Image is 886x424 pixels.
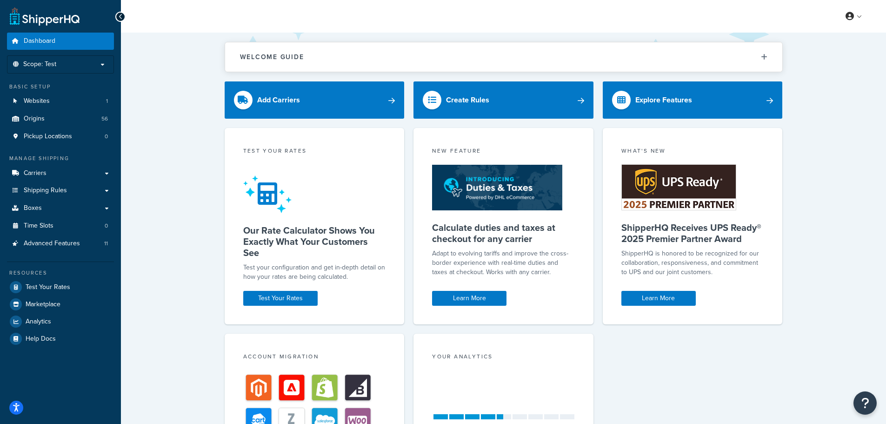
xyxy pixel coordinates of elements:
span: 1 [106,97,108,105]
span: Shipping Rules [24,187,67,195]
span: Websites [24,97,50,105]
a: Carriers [7,165,114,182]
h5: Our Rate Calculator Shows You Exactly What Your Customers See [243,225,386,258]
span: Test Your Rates [26,283,70,291]
span: 0 [105,222,108,230]
span: 56 [101,115,108,123]
span: Carriers [24,169,47,177]
a: Shipping Rules [7,182,114,199]
p: ShipperHQ is honored to be recognized for our collaboration, responsiveness, and commitment to UP... [621,249,764,277]
span: 0 [105,133,108,141]
li: Websites [7,93,114,110]
li: Pickup Locations [7,128,114,145]
div: Add Carriers [257,94,300,107]
div: What's New [621,147,764,157]
li: Time Slots [7,217,114,235]
a: Explore Features [603,81,783,119]
span: Scope: Test [23,61,56,68]
div: Manage Shipping [7,155,114,162]
div: Create Rules [446,94,489,107]
div: Account Migration [243,352,386,363]
h5: ShipperHQ Receives UPS Ready® 2025 Premier Partner Award [621,222,764,244]
a: Websites1 [7,93,114,110]
span: Analytics [26,318,51,326]
div: Explore Features [635,94,692,107]
span: 11 [104,240,108,248]
button: Open Resource Center [853,391,877,415]
li: Advanced Features [7,235,114,252]
a: Test Your Rates [7,279,114,296]
a: Learn More [621,291,696,306]
a: Create Rules [413,81,593,119]
span: Pickup Locations [24,133,72,141]
a: Pickup Locations0 [7,128,114,145]
div: Resources [7,269,114,277]
span: Time Slots [24,222,53,230]
div: Basic Setup [7,83,114,91]
a: Learn More [432,291,506,306]
div: Test your configuration and get in-depth detail on how your rates are being calculated. [243,263,386,282]
a: Time Slots0 [7,217,114,235]
span: Help Docs [26,335,56,343]
a: Marketplace [7,296,114,313]
h5: Calculate duties and taxes at checkout for any carrier [432,222,575,244]
p: Adapt to evolving tariffs and improve the cross-border experience with real-time duties and taxes... [432,249,575,277]
a: Dashboard [7,33,114,50]
a: Test Your Rates [243,291,318,306]
div: New Feature [432,147,575,157]
a: Origins56 [7,110,114,128]
button: Welcome Guide [225,42,782,72]
span: Boxes [24,204,42,212]
a: Add Carriers [225,81,405,119]
h2: Welcome Guide [240,54,304,61]
div: Your Analytics [432,352,575,363]
a: Analytics [7,313,114,330]
span: Advanced Features [24,240,80,248]
span: Origins [24,115,45,123]
div: Test your rates [243,147,386,157]
a: Boxes [7,200,114,217]
span: Dashboard [24,37,55,45]
li: Origins [7,110,114,128]
span: Marketplace [26,301,60,309]
a: Advanced Features11 [7,235,114,252]
a: Help Docs [7,330,114,347]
